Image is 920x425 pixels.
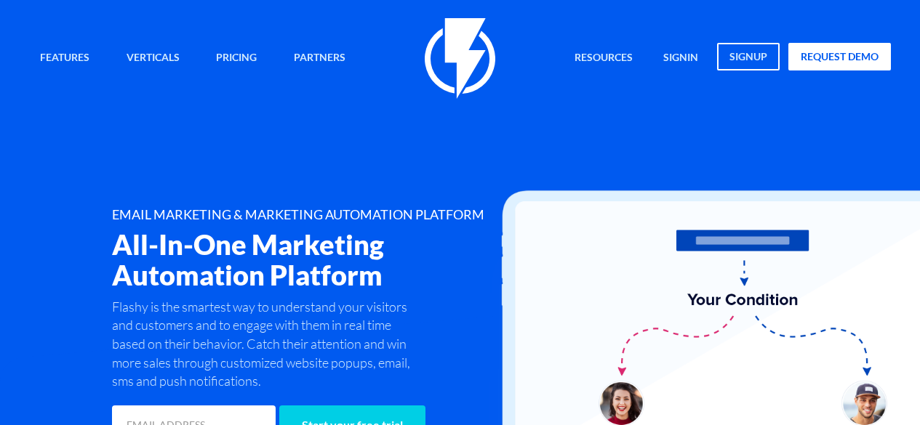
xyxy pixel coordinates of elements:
a: Partners [283,43,356,74]
a: Verticals [116,43,191,74]
a: Resources [564,43,644,74]
a: Features [29,43,100,74]
a: signup [717,43,780,70]
h1: EMAIL MARKETING & MARKETING AUTOMATION PLATFORM [112,208,521,222]
h2: All-In-One Marketing Automation Platform [112,230,521,290]
a: request demo [788,43,891,70]
a: Pricing [205,43,268,74]
p: Flashy is the smartest way to understand your visitors and customers and to engage with them in r... [112,298,413,392]
a: signin [652,43,709,74]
